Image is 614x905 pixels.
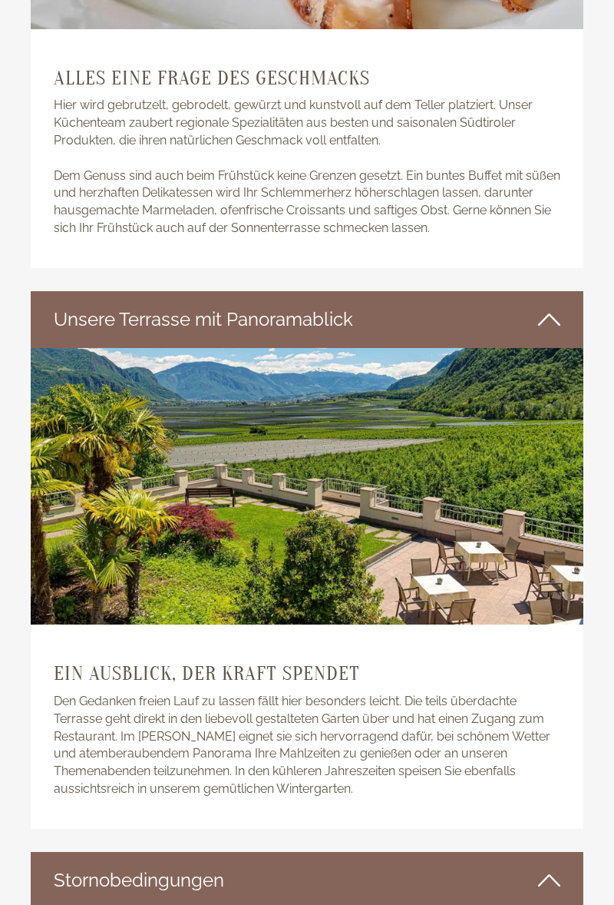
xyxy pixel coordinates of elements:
[23,75,248,85] small: 15:15
[54,693,560,798] p: Den Gedanken freien Lauf zu lassen fällt hier besonders leicht. Die teils überdachte Terrasse geh...
[395,398,507,432] button: Senden
[12,41,256,88] div: Guten Tag, wie können wir Ihnen helfen?
[54,68,560,90] h3: ALLES EINE FRAGE DES GESCHMACKS
[54,663,560,685] h3: EIN AUSBLICK, DER KRAFT SPENDET
[31,291,583,348] div: Unsere Terrasse mit Panoramablick
[23,45,248,57] div: [GEOGRAPHIC_DATA]
[54,97,560,237] p: Hier wird gebrutzelt, gebrodelt, gewürzt und kunstvoll auf dem Teller platziert. Unser Küchenteam...
[218,12,289,38] div: Montag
